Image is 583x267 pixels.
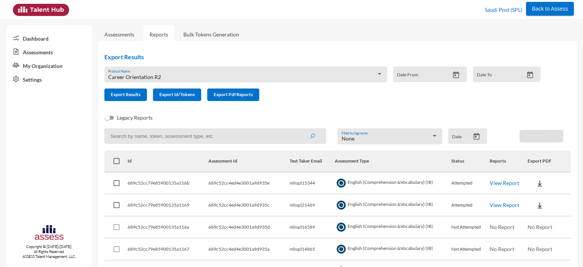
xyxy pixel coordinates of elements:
span: Download PDF [526,133,557,139]
td: 689c52cc4ed4e3001a9d935e [208,172,289,194]
span: Career Orientation R2 [108,74,161,80]
td: Attempted [451,194,489,216]
a: Assessments [104,31,134,38]
button: Open calendar [523,71,537,79]
a: Bulk Tokens Generation [177,25,245,44]
a: View Report [490,202,519,208]
th: Reports [490,150,528,172]
button: Open calendar [449,71,463,79]
td: Attempted [451,172,489,194]
th: Id [128,150,208,172]
th: Status [451,150,489,172]
h2: Export Results [104,53,547,60]
td: English (Comprehension &Vocabulary) (IB) [335,216,451,239]
td: 689c52cc79e85900135a116b [128,172,208,194]
td: mhspl21469 [290,194,335,216]
td: 689c52cc4ed4e3001a9d935c [208,194,289,216]
td: Not Attempted [451,216,489,239]
span: Export Results [111,92,140,97]
p: Copyright © [DATE]-[DATE]. All Rights Reserved. ASSESS Talent Management, LLC. [6,244,92,259]
span: Export Pdf Reports [214,92,253,97]
button: Export Pdf Reports [207,88,259,101]
td: mhspl14865 [290,239,335,261]
a: Dashboard [6,31,92,45]
button: Back to Assess [526,2,574,16]
a: Back to Assess [526,4,574,12]
th: Export PDF [528,150,571,172]
span: Legacy Reports [117,113,153,122]
span: None [342,135,355,142]
th: Assessment Type [335,150,451,172]
td: 689c52cc79e85900135a116a [128,216,208,239]
button: Export Results [104,88,147,101]
td: mhspl16589 [290,216,335,239]
td: mhspl15344 [290,172,335,194]
button: Open calendar [470,133,483,141]
a: Settings [6,72,92,86]
input: Search by name, token, assessment type, etc. [104,128,326,144]
a: My Organization [6,58,92,72]
a: Assessments [6,45,92,58]
th: Test Taker Email [290,150,335,172]
span: No Report [528,224,552,230]
img: assesscompany-logo.png [34,224,64,243]
span: No Report [490,224,514,230]
a: View Report [490,180,519,186]
a: Reports [143,25,174,44]
td: 689c52cc4ed4e3001a9d935a [208,239,289,261]
button: Export Id/Tokens [153,88,201,101]
th: Assessment Id [208,150,289,172]
td: English (Comprehension &Vocabulary) (IB) [335,239,451,261]
td: 689c52cc79e85900135a1167 [128,239,208,261]
td: Not Attempted [451,239,489,261]
td: English (Comprehension &Vocabulary) (IB) [335,172,451,194]
td: 689c52cc79e85900135a1169 [128,194,208,216]
td: English (Comprehension &Vocabulary) (IB) [335,194,451,216]
button: Download PDF [520,130,563,142]
span: No Report [528,246,552,252]
span: No Report [490,246,514,252]
span: Export Id/Tokens [159,92,195,97]
p: Saudi Post (SPL) [485,4,522,16]
td: 689c52cc4ed4e3001a9d935d [208,216,289,239]
span: Back to Assess [532,6,568,12]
